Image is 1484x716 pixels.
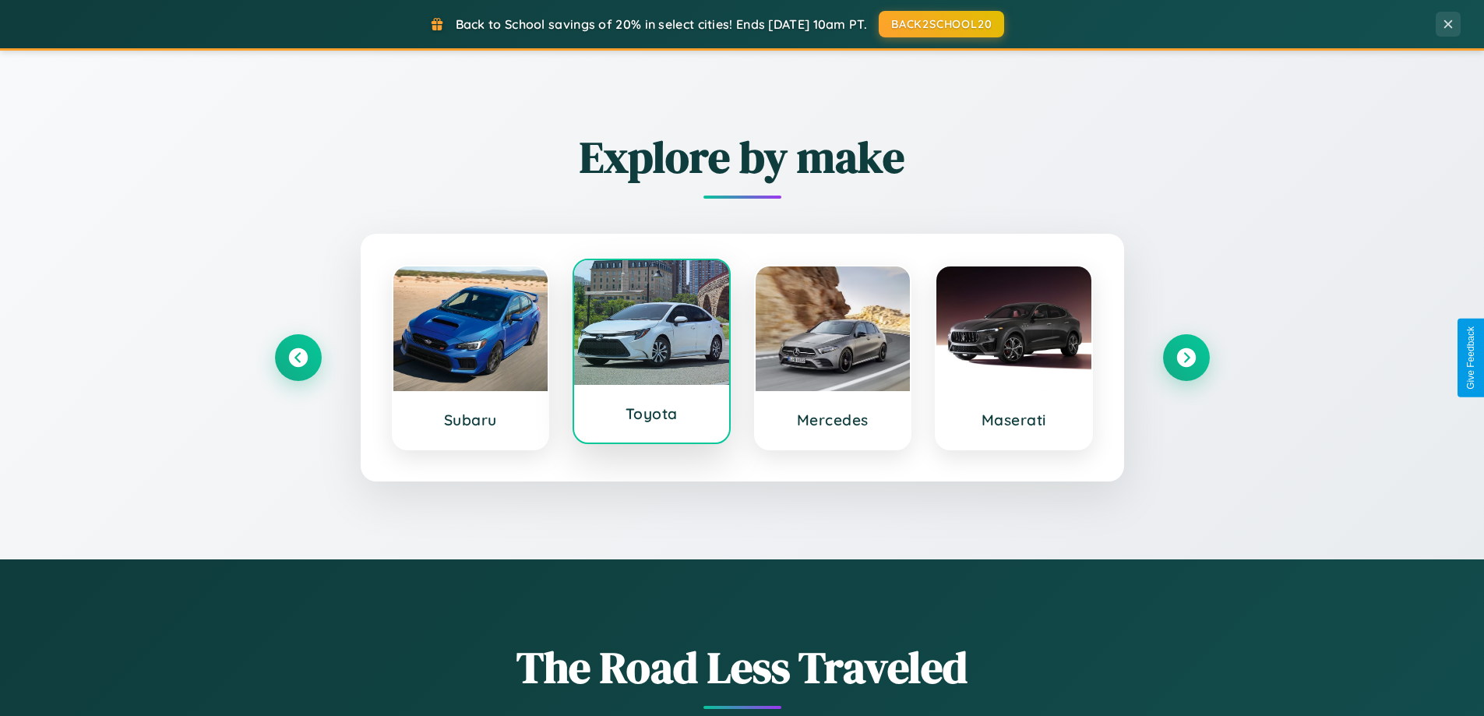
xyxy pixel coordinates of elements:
[879,11,1004,37] button: BACK2SCHOOL20
[275,127,1210,187] h2: Explore by make
[456,16,867,32] span: Back to School savings of 20% in select cities! Ends [DATE] 10am PT.
[952,411,1076,429] h3: Maserati
[409,411,533,429] h3: Subaru
[590,404,714,423] h3: Toyota
[1465,326,1476,390] div: Give Feedback
[275,637,1210,697] h1: The Road Less Traveled
[771,411,895,429] h3: Mercedes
